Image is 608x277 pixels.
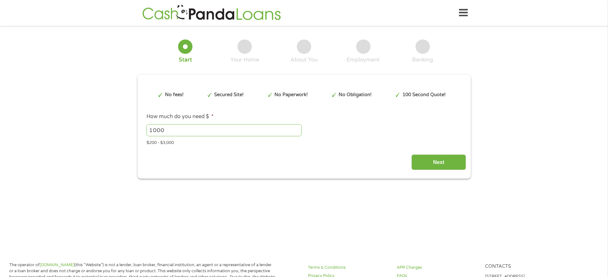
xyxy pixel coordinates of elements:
div: Employment [347,56,380,63]
p: No fees! [165,91,184,98]
p: No Paperwork! [274,91,308,98]
a: Terms & Conditions [308,265,389,271]
p: Secured Site! [214,91,244,98]
a: APR Charges [397,265,478,271]
div: Banking [412,56,433,63]
label: How much do you need $ [146,113,214,120]
div: Start [179,56,192,63]
p: No Obligation! [339,91,372,98]
a: [DOMAIN_NAME] [40,262,74,267]
div: $200 - $3,000 [146,138,461,146]
div: About You [290,56,318,63]
h4: Contacts [485,264,566,270]
p: 100 Second Quote! [402,91,446,98]
div: Your Home [230,56,259,63]
input: Next [411,154,466,170]
img: GetLoanNow Logo [140,4,283,22]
